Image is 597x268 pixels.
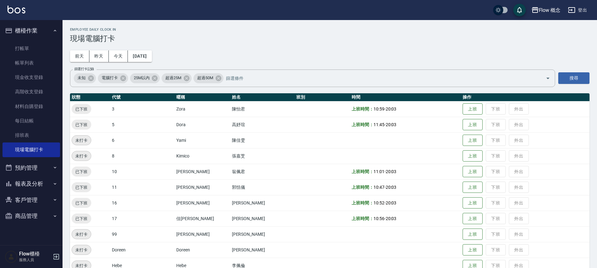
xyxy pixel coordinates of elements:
span: 10:59 [374,106,384,111]
button: 今天 [109,50,128,62]
a: 現金收支登錄 [3,70,60,85]
td: 翁佩君 [230,164,295,179]
b: 上班時間： [352,200,374,205]
td: [PERSON_NAME] [175,226,230,242]
div: Flow 概念 [539,6,561,14]
td: Yami [175,132,230,148]
td: - [350,179,461,195]
button: 上班 [463,182,483,193]
td: Doreen [175,242,230,258]
td: 6 [110,132,175,148]
span: 未打卡 [72,231,91,238]
span: 已下班 [72,121,91,128]
span: 20:03 [386,106,397,111]
td: Doreen [110,242,175,258]
b: 上班時間： [352,216,374,221]
span: 未打卡 [72,247,91,253]
td: - [350,164,461,179]
td: [PERSON_NAME] [230,242,295,258]
button: 上班 [463,166,483,178]
a: 材料自購登錄 [3,99,60,114]
b: 上班時間： [352,185,374,190]
td: 陳佳雯 [230,132,295,148]
b: 上班時間： [352,106,374,111]
td: 99 [110,226,175,242]
button: 登出 [565,4,589,16]
span: 10:52 [374,200,384,205]
td: 11 [110,179,175,195]
span: 20:03 [386,200,397,205]
span: 20:03 [386,122,397,127]
b: 上班時間： [352,169,374,174]
th: 班別 [295,93,350,101]
div: 25M以內 [130,73,160,83]
span: 電腦打卡 [98,75,122,81]
span: 11:01 [374,169,384,174]
td: 17 [110,211,175,226]
td: 郭恬儀 [230,179,295,195]
button: 櫃檯作業 [3,23,60,39]
td: 10 [110,164,175,179]
td: [PERSON_NAME] [230,195,295,211]
button: save [513,4,526,16]
td: - [350,211,461,226]
div: 超過50M [193,73,223,83]
th: 暱稱 [175,93,230,101]
b: 上班時間： [352,122,374,127]
span: 已下班 [72,168,91,175]
td: [PERSON_NAME] [175,179,230,195]
span: 已下班 [72,215,91,222]
span: 超過25M [162,75,185,81]
span: 20:03 [386,169,397,174]
button: 預約管理 [3,160,60,176]
span: 20:03 [386,216,397,221]
button: Flow 概念 [529,4,563,17]
td: 3 [110,101,175,117]
div: 電腦打卡 [98,73,128,83]
a: 高階收支登錄 [3,85,60,99]
td: 16 [110,195,175,211]
td: - [350,117,461,132]
div: 超過25M [162,73,192,83]
td: - [350,101,461,117]
a: 打帳單 [3,41,60,56]
button: 上班 [463,213,483,224]
span: 10:47 [374,185,384,190]
td: [PERSON_NAME] [230,226,295,242]
button: [DATE] [128,50,152,62]
button: 上班 [463,135,483,146]
td: 5 [110,117,175,132]
span: 25M以內 [130,75,153,81]
span: 20:03 [386,185,397,190]
h3: 現場電腦打卡 [70,34,589,43]
td: [PERSON_NAME] [175,195,230,211]
th: 狀態 [70,93,110,101]
td: 高妤瑄 [230,117,295,132]
span: 未打卡 [72,153,91,159]
button: 上班 [463,150,483,162]
td: 陳怡君 [230,101,295,117]
a: 排班表 [3,128,60,142]
button: Open [543,73,553,83]
button: 上班 [463,244,483,256]
td: Zora [175,101,230,117]
th: 姓名 [230,93,295,101]
button: 上班 [463,103,483,115]
img: Logo [8,6,25,13]
td: Dora [175,117,230,132]
td: 張嘉芠 [230,148,295,164]
span: 未打卡 [72,137,91,144]
span: 未知 [74,75,89,81]
button: 上班 [463,197,483,209]
img: Person [5,250,18,263]
button: 搜尋 [558,72,589,84]
td: Kimico [175,148,230,164]
button: 昨天 [89,50,109,62]
p: 服務人員 [19,257,51,263]
th: 操作 [461,93,589,101]
button: 商品管理 [3,208,60,224]
button: 上班 [463,229,483,240]
th: 時間 [350,93,461,101]
button: 前天 [70,50,89,62]
button: 報表及分析 [3,176,60,192]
